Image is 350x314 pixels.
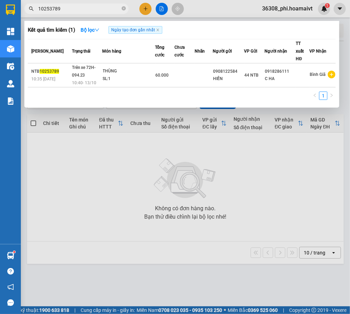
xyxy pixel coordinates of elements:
[244,49,258,54] span: VP Gửi
[95,28,99,32] span: down
[103,75,155,83] div: SL: 1
[122,6,126,10] span: close-circle
[6,5,15,15] img: logo-vxr
[311,92,319,100] li: Previous Page
[7,63,14,70] img: warehouse-icon
[310,72,325,77] span: Bình Giã
[40,69,59,74] span: 10253789
[328,71,335,78] span: plus-circle
[174,45,185,57] span: Chưa cước
[28,26,75,34] h3: Kết quả tìm kiếm ( 1 )
[327,92,336,100] li: Next Page
[31,77,55,81] span: 10:35 [DATE]
[7,80,14,87] img: warehouse-icon
[156,73,169,78] span: 60.000
[245,73,259,78] span: 44 NTB
[122,6,126,12] span: close-circle
[7,299,14,306] span: message
[319,92,327,100] a: 1
[81,27,99,33] strong: Bộ lọc
[265,75,295,83] div: C HA
[72,80,97,85] span: 10:40 - 13/10
[72,49,91,54] span: Trạng thái
[195,49,205,54] span: Nhãn
[264,49,287,54] span: Người nhận
[103,49,122,54] span: Món hàng
[7,284,14,290] span: notification
[156,28,160,32] span: close
[75,24,105,36] button: Bộ lọcdown
[38,5,120,13] input: Tìm tên, số ĐT hoặc mã đơn
[329,93,334,97] span: right
[309,49,326,54] span: VP Nhận
[7,28,14,35] img: dashboard-icon
[213,75,244,83] div: HIỀN
[7,45,14,53] img: warehouse-icon
[29,6,34,11] span: search
[265,68,295,75] div: 0918286111
[327,92,336,100] button: right
[311,92,319,100] button: left
[296,41,304,61] span: TT xuất HĐ
[213,49,232,54] span: Người gửi
[103,68,155,75] div: THÙNG
[319,92,327,100] li: 1
[7,252,14,259] img: warehouse-icon
[7,97,14,105] img: solution-icon
[31,49,64,54] span: [PERSON_NAME]
[13,251,15,253] sup: 1
[155,45,165,57] span: Tổng cước
[313,93,317,97] span: left
[7,268,14,275] span: question-circle
[72,65,96,78] span: Trên xe 72H-094.23
[213,68,244,75] div: 0908122584
[108,26,162,34] span: Ngày tạo đơn gần nhất
[31,68,70,75] div: NTB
